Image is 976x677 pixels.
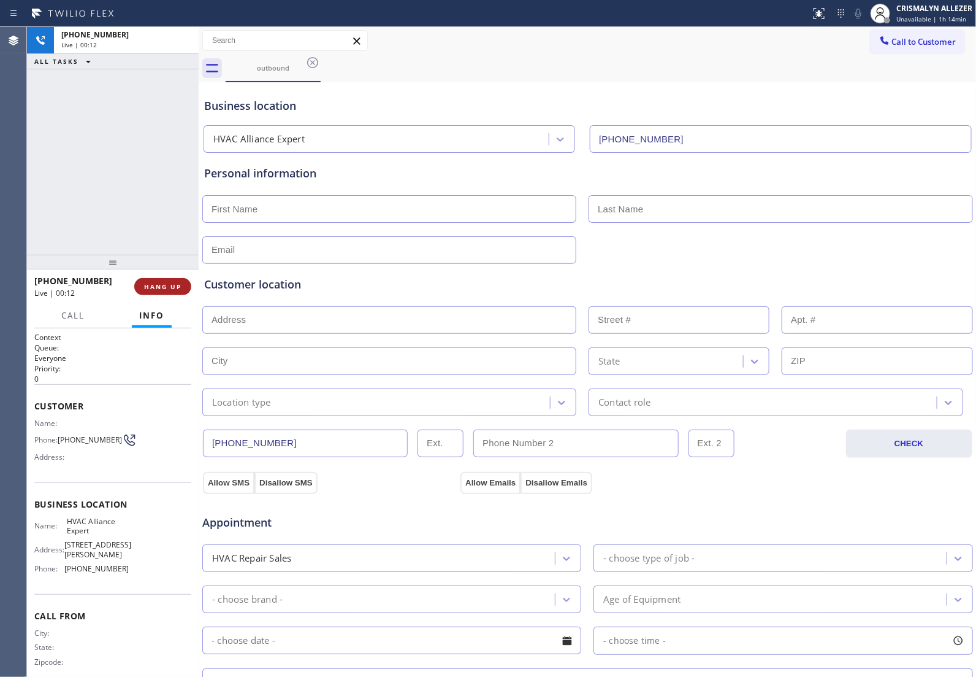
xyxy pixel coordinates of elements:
span: Call to Customer [892,36,956,47]
div: CRISMALYN ALLEZER [896,3,972,14]
span: Unavailable | 1h 14min [896,15,966,23]
div: - choose brand - [212,592,283,606]
span: [PHONE_NUMBER] [61,29,129,40]
span: [PHONE_NUMBER] [34,275,112,287]
button: Disallow SMS [254,472,318,494]
span: HVAC Alliance Expert [67,517,128,536]
input: Last Name [589,195,972,223]
div: Contact role [598,395,650,409]
button: Mute [850,5,867,22]
span: Phone: [34,564,64,573]
p: Everyone [34,353,191,363]
div: Location type [212,395,271,409]
input: Street # [589,306,769,334]
input: Phone Number 2 [473,430,678,457]
span: ALL TASKS [34,57,78,66]
span: Customer [34,400,191,412]
span: Business location [34,498,191,510]
input: Phone Number [590,125,971,153]
button: CHECK [846,430,972,458]
h1: Context [34,332,191,342]
button: ALL TASKS [27,54,103,69]
span: [PHONE_NUMBER] [58,435,122,444]
span: City: [34,629,67,638]
button: Allow Emails [460,472,520,494]
div: - choose type of job - [603,551,695,565]
button: Call to Customer [871,30,964,53]
span: State: [34,643,67,652]
button: Call [54,304,92,328]
input: Email [202,236,576,264]
span: [PHONE_NUMBER] [64,564,129,573]
span: Live | 00:12 [34,288,75,298]
input: Phone Number [203,430,408,457]
input: First Name [202,195,576,223]
span: Appointment [202,514,457,531]
input: Ext. 2 [688,430,734,457]
input: Search [203,31,367,50]
input: Ext. [417,430,463,457]
span: HANG UP [144,282,181,291]
button: HANG UP [134,278,191,295]
input: City [202,347,576,375]
input: Address [202,306,576,334]
div: outbound [227,63,319,72]
h2: Priority: [34,363,191,374]
p: 0 [34,374,191,384]
button: Info [132,304,172,328]
span: Call [61,310,85,321]
span: Phone: [34,435,58,444]
span: [STREET_ADDRESS][PERSON_NAME] [64,540,131,559]
span: Address: [34,452,67,462]
button: Disallow Emails [520,472,592,494]
span: Zipcode: [34,657,67,667]
div: Age of Equipment [603,592,681,606]
span: Name: [34,419,67,428]
h2: Queue: [34,342,191,353]
div: State [598,354,620,368]
div: Business location [204,98,971,114]
input: Apt. # [782,306,972,334]
span: Name: [34,521,67,530]
div: Customer location [204,276,971,293]
span: Info [139,310,164,321]
div: Personal information [204,165,971,182]
div: HVAC Repair Sales [212,551,291,565]
span: Address: [34,545,64,554]
input: - choose date - [202,627,581,654]
span: - choose time - [603,635,666,646]
button: Allow SMS [203,472,254,494]
span: Call From [34,610,191,622]
input: ZIP [782,347,972,375]
span: Live | 00:12 [61,41,97,49]
div: HVAC Alliance Expert [213,133,305,147]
